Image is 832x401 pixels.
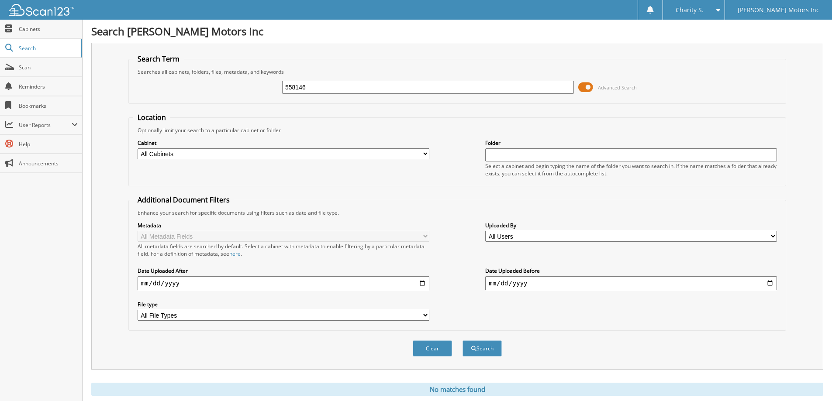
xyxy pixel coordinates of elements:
[138,139,429,147] label: Cabinet
[229,250,241,257] a: here
[788,359,832,401] iframe: Chat Widget
[9,4,74,16] img: scan123-logo-white.svg
[598,84,637,91] span: Advanced Search
[133,127,781,134] div: Optionally limit your search to a particular cabinet or folder
[485,162,777,177] div: Select a cabinet and begin typing the name of the folder you want to search in. If the name match...
[138,276,429,290] input: start
[133,54,184,64] legend: Search Term
[485,276,777,290] input: end
[138,243,429,257] div: All metadata fields are searched by default. Select a cabinet with metadata to enable filtering b...
[19,64,78,71] span: Scan
[738,7,819,13] span: [PERSON_NAME] Motors Inc
[19,45,76,52] span: Search
[133,209,781,216] div: Enhance your search for specific documents using filters such as date and file type.
[19,102,78,110] span: Bookmarks
[676,7,704,13] span: Charity S.
[138,267,429,274] label: Date Uploaded After
[485,139,777,147] label: Folder
[19,121,72,129] span: User Reports
[19,83,78,90] span: Reminders
[138,301,429,308] label: File type
[133,68,781,75] div: Searches all cabinets, folders, files, metadata, and keywords
[91,383,823,396] div: No matches found
[133,113,170,122] legend: Location
[19,141,78,148] span: Help
[133,195,234,205] legend: Additional Document Filters
[19,160,78,167] span: Announcements
[485,267,777,274] label: Date Uploaded Before
[138,222,429,229] label: Metadata
[91,24,823,38] h1: Search [PERSON_NAME] Motors Inc
[485,222,777,229] label: Uploaded By
[413,340,452,356] button: Clear
[19,25,78,33] span: Cabinets
[463,340,502,356] button: Search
